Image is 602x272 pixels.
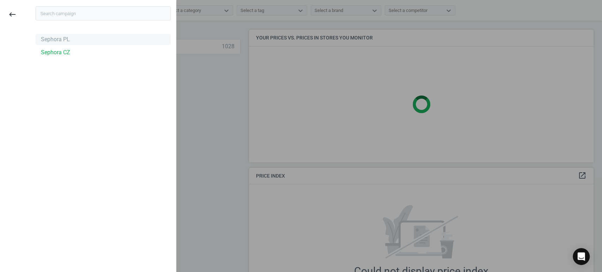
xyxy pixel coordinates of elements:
div: Sephora CZ [41,49,70,56]
input: Search campaign [36,6,171,20]
button: keyboard_backspace [4,6,20,23]
i: keyboard_backspace [8,10,17,19]
div: Open Intercom Messenger [573,248,590,265]
div: Sephora PL [41,36,70,43]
